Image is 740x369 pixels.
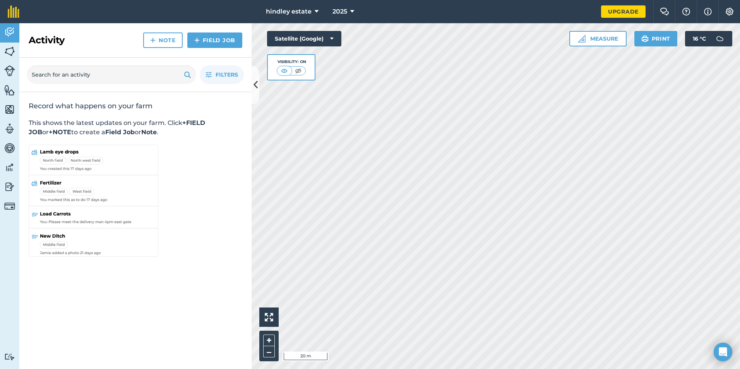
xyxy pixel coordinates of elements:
[4,181,15,193] img: svg+xml;base64,PD94bWwgdmVyc2lvbj0iMS4wIiBlbmNvZGluZz0idXRmLTgiPz4KPCEtLSBHZW5lcmF0b3I6IEFkb2JlIE...
[4,104,15,115] img: svg+xml;base64,PHN2ZyB4bWxucz0iaHR0cDovL3d3dy53My5vcmcvMjAwMC9zdmciIHdpZHRoPSI1NiIgaGVpZ2h0PSI2MC...
[4,123,15,135] img: svg+xml;base64,PD94bWwgdmVyc2lvbj0iMS4wIiBlbmNvZGluZz0idXRmLTgiPz4KPCEtLSBHZW5lcmF0b3I6IEFkb2JlIE...
[693,31,706,46] span: 16 ° C
[714,343,732,361] div: Open Intercom Messenger
[267,31,341,46] button: Satellite (Google)
[293,67,303,75] img: svg+xml;base64,PHN2ZyB4bWxucz0iaHR0cDovL3d3dy53My5vcmcvMjAwMC9zdmciIHdpZHRoPSI1MCIgaGVpZ2h0PSI0MC...
[27,65,196,84] input: Search for an activity
[184,70,191,79] img: svg+xml;base64,PHN2ZyB4bWxucz0iaHR0cDovL3d3dy53My5vcmcvMjAwMC9zdmciIHdpZHRoPSIxOSIgaGVpZ2h0PSIyNC...
[141,128,157,136] strong: Note
[29,34,65,46] h2: Activity
[200,65,244,84] button: Filters
[150,36,156,45] img: svg+xml;base64,PHN2ZyB4bWxucz0iaHR0cDovL3d3dy53My5vcmcvMjAwMC9zdmciIHdpZHRoPSIxNCIgaGVpZ2h0PSIyNC...
[216,70,238,79] span: Filters
[194,36,200,45] img: svg+xml;base64,PHN2ZyB4bWxucz0iaHR0cDovL3d3dy53My5vcmcvMjAwMC9zdmciIHdpZHRoPSIxNCIgaGVpZ2h0PSIyNC...
[601,5,646,18] a: Upgrade
[4,26,15,38] img: svg+xml;base64,PD94bWwgdmVyc2lvbj0iMS4wIiBlbmNvZGluZz0idXRmLTgiPz4KPCEtLSBHZW5lcmF0b3I6IEFkb2JlIE...
[143,32,183,48] a: Note
[265,313,273,321] img: Four arrows, one pointing top left, one top right, one bottom right and the last bottom left
[8,5,19,18] img: fieldmargin Logo
[660,8,669,15] img: Two speech bubbles overlapping with the left bubble in the forefront
[29,101,242,111] h2: Record what happens on your farm
[641,34,649,43] img: svg+xml;base64,PHN2ZyB4bWxucz0iaHR0cDovL3d3dy53My5vcmcvMjAwMC9zdmciIHdpZHRoPSIxOSIgaGVpZ2h0PSIyNC...
[29,118,242,137] p: This shows the latest updates on your farm. Click or to create a or .
[332,7,347,16] span: 2025
[49,128,71,136] strong: +NOTE
[725,8,734,15] img: A cog icon
[685,31,732,46] button: 16 °C
[578,35,586,43] img: Ruler icon
[4,201,15,212] img: svg+xml;base64,PD94bWwgdmVyc2lvbj0iMS4wIiBlbmNvZGluZz0idXRmLTgiPz4KPCEtLSBHZW5lcmF0b3I6IEFkb2JlIE...
[4,353,15,360] img: svg+xml;base64,PD94bWwgdmVyc2lvbj0iMS4wIiBlbmNvZGluZz0idXRmLTgiPz4KPCEtLSBHZW5lcmF0b3I6IEFkb2JlIE...
[712,31,728,46] img: svg+xml;base64,PD94bWwgdmVyc2lvbj0iMS4wIiBlbmNvZGluZz0idXRmLTgiPz4KPCEtLSBHZW5lcmF0b3I6IEFkb2JlIE...
[4,84,15,96] img: svg+xml;base64,PHN2ZyB4bWxucz0iaHR0cDovL3d3dy53My5vcmcvMjAwMC9zdmciIHdpZHRoPSI1NiIgaGVpZ2h0PSI2MC...
[187,32,242,48] a: Field Job
[263,346,275,357] button: –
[4,46,15,57] img: svg+xml;base64,PHN2ZyB4bWxucz0iaHR0cDovL3d3dy53My5vcmcvMjAwMC9zdmciIHdpZHRoPSI1NiIgaGVpZ2h0PSI2MC...
[569,31,627,46] button: Measure
[704,7,712,16] img: svg+xml;base64,PHN2ZyB4bWxucz0iaHR0cDovL3d3dy53My5vcmcvMjAwMC9zdmciIHdpZHRoPSIxNyIgaGVpZ2h0PSIxNy...
[4,162,15,173] img: svg+xml;base64,PD94bWwgdmVyc2lvbj0iMS4wIiBlbmNvZGluZz0idXRmLTgiPz4KPCEtLSBHZW5lcmF0b3I6IEFkb2JlIE...
[634,31,678,46] button: Print
[682,8,691,15] img: A question mark icon
[263,335,275,346] button: +
[105,128,135,136] strong: Field Job
[277,59,306,65] div: Visibility: On
[266,7,312,16] span: hindley estate
[4,142,15,154] img: svg+xml;base64,PD94bWwgdmVyc2lvbj0iMS4wIiBlbmNvZGluZz0idXRmLTgiPz4KPCEtLSBHZW5lcmF0b3I6IEFkb2JlIE...
[4,65,15,76] img: svg+xml;base64,PD94bWwgdmVyc2lvbj0iMS4wIiBlbmNvZGluZz0idXRmLTgiPz4KPCEtLSBHZW5lcmF0b3I6IEFkb2JlIE...
[279,67,289,75] img: svg+xml;base64,PHN2ZyB4bWxucz0iaHR0cDovL3d3dy53My5vcmcvMjAwMC9zdmciIHdpZHRoPSI1MCIgaGVpZ2h0PSI0MC...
